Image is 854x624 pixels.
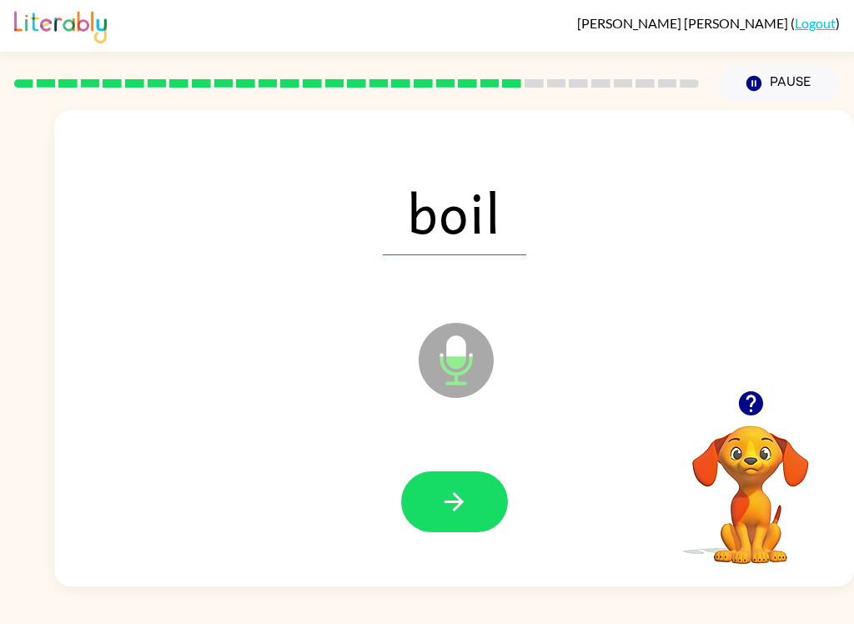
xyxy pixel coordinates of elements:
[577,15,840,31] div: ( )
[667,400,834,566] video: Your browser must support playing .mp4 files to use Literably. Please try using another browser.
[577,15,791,31] span: [PERSON_NAME] [PERSON_NAME]
[383,169,526,255] span: boil
[719,64,840,103] button: Pause
[795,15,836,31] a: Logout
[14,7,107,43] img: Literably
